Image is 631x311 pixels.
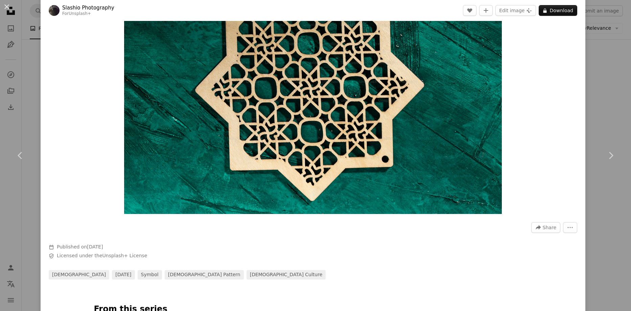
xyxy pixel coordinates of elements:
button: Share this image [531,222,560,233]
div: For [62,11,114,17]
span: Share [543,222,556,233]
button: More Actions [563,222,577,233]
button: Add to Collection [479,5,493,16]
a: Unsplash+ License [102,253,147,258]
a: Unsplash+ [69,11,91,16]
span: Licensed under the [57,253,147,259]
button: Like [463,5,476,16]
a: Next [590,123,631,188]
a: [DATE] [112,270,135,280]
img: Go to Slashio Photography's profile [49,5,60,16]
span: Published on [57,244,103,249]
button: Download [539,5,577,16]
a: symbol [138,270,162,280]
time: February 14, 2023 at 3:07:21 AM PST [87,244,103,249]
a: [DEMOGRAPHIC_DATA] pattern [165,270,244,280]
a: [DEMOGRAPHIC_DATA] [49,270,109,280]
button: Edit image [495,5,536,16]
a: [DEMOGRAPHIC_DATA] culture [247,270,326,280]
a: Slashio Photography [62,4,114,11]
